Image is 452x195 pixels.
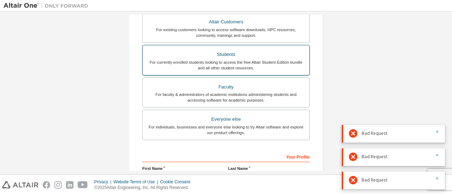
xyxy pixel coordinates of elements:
div: For currently enrolled students looking to access the free Altair Student Edition bundle and all ... [147,59,305,71]
div: Students [147,50,305,59]
img: Altair One [4,2,92,9]
div: Altair Customers [147,17,305,27]
div: For existing customers looking to access software downloads, HPC resources, community, trainings ... [147,27,305,38]
div: Everyone else [147,114,305,124]
div: For individuals, businesses and everyone else looking to try Altair software and explore our prod... [147,124,305,136]
div: Website Terms of Use [113,179,160,185]
label: Last Name [228,166,310,171]
img: altair_logo.svg [2,181,38,189]
div: For faculty & administrators of academic institutions administering students and accessing softwa... [147,92,305,103]
span: Bad Request [362,177,387,183]
img: linkedin.svg [66,181,73,189]
label: First Name [142,166,224,171]
div: Your Profile [142,151,310,162]
div: Cookie Consent [160,179,194,185]
img: youtube.svg [78,181,88,189]
span: Bad Request [362,154,387,160]
div: Privacy [94,179,113,185]
div: Faculty [147,82,305,92]
img: facebook.svg [43,181,50,189]
p: © 2025 Altair Engineering, Inc. All Rights Reserved. [94,185,195,191]
img: instagram.svg [54,181,62,189]
span: Bad Request [362,131,387,136]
